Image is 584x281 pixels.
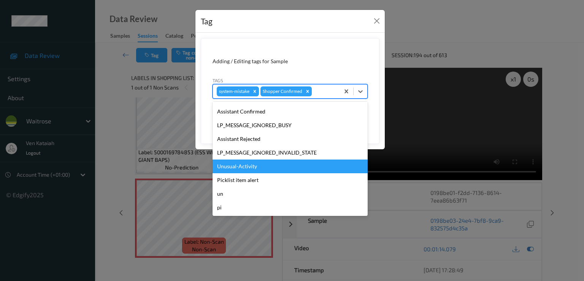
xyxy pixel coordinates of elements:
[217,86,251,96] div: system-mistake
[201,15,213,27] div: Tag
[371,16,382,26] button: Close
[213,132,368,146] div: Assistant Rejected
[213,57,368,65] div: Adding / Editing tags for Sample
[213,77,223,84] label: Tags
[213,118,368,132] div: LP_MESSAGE_IGNORED_BUSY
[213,201,368,214] div: pi
[303,86,312,96] div: Remove Shopper Confirmed
[213,105,368,118] div: Assistant Confirmed
[260,86,303,96] div: Shopper Confirmed
[213,160,368,173] div: Unusual-Activity
[213,173,368,187] div: Picklist item alert
[251,86,259,96] div: Remove system-mistake
[213,146,368,160] div: LP_MESSAGE_IGNORED_INVALID_STATE
[213,187,368,201] div: un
